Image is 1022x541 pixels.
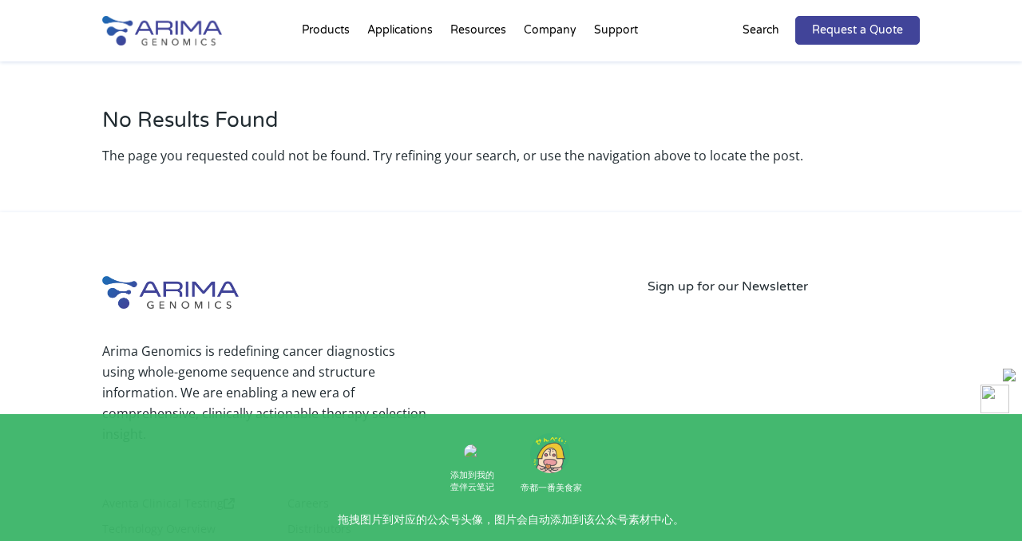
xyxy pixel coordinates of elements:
a: Request a Quote [795,16,920,45]
p: Sign up for our Newsletter [648,276,920,297]
h1: No Results Found [102,108,920,145]
p: The page you requested could not be found. Try refining your search, or use the navigation above ... [102,145,920,166]
p: Arima Genomics is redefining cancer diagnostics using whole-genome sequence and structure informa... [102,341,430,444]
p: Search [743,20,779,41]
img: Arima-Genomics-logo [102,16,222,45]
img: Arima-Genomics-logo [102,276,239,310]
